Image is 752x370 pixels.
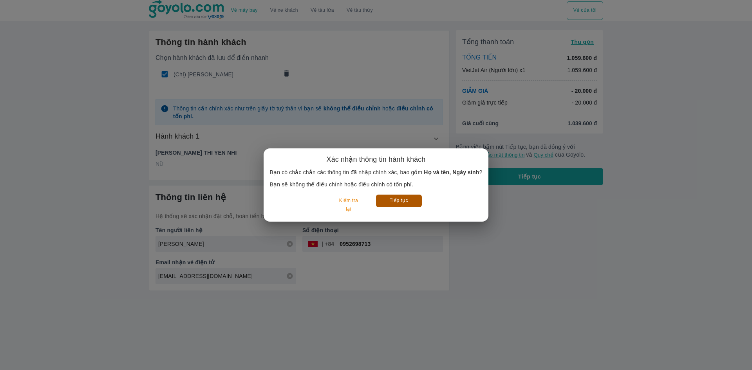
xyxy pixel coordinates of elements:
button: Tiếp tục [376,195,422,207]
p: Bạn sẽ không thể điều chỉnh hoặc điều chỉnh có tốn phí. [270,180,483,188]
h6: Xác nhận thông tin hành khách [327,155,426,164]
p: Bạn có chắc chắn các thông tin đã nhập chính xác, bao gồm ? [270,168,483,176]
button: Kiểm tra lại [330,195,367,215]
b: Họ và tên, Ngày sinh [424,169,479,175]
